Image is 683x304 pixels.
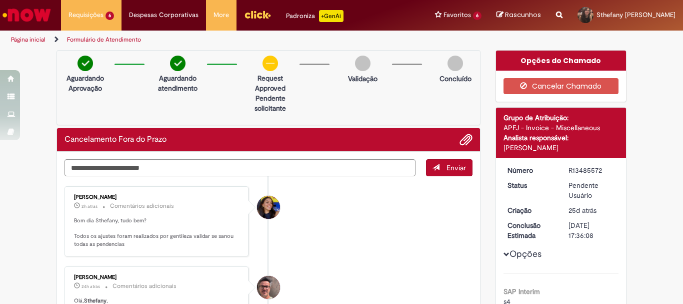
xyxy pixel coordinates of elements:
div: R13485572 [568,165,615,175]
b: SAP Interim [503,287,540,296]
span: 2h atrás [81,203,97,209]
div: Padroniza [286,10,343,22]
time: 05/09/2025 15:36:05 [568,206,596,215]
span: Requisições [68,10,103,20]
p: Aguardando Aprovação [61,73,109,93]
img: check-circle-green.png [77,56,93,71]
div: APFJ - Invoice - Miscellaneous [503,123,619,133]
span: 24h atrás [81,283,100,289]
small: Comentários adicionais [110,202,174,210]
img: img-circle-grey.png [355,56,370,71]
button: Adicionar anexos [459,133,472,146]
dt: Conclusão Estimada [500,220,561,240]
p: +GenAi [319,10,343,22]
a: Página inicial [11,36,45,44]
p: Concluído [439,74,471,84]
a: Rascunhos [496,11,541,20]
img: img-circle-grey.png [447,56,463,71]
div: [PERSON_NAME] [74,274,240,280]
span: Enviar [446,163,466,172]
div: Eliezer De Farias [257,276,280,299]
small: Comentários adicionais [112,282,176,290]
div: [PERSON_NAME] [74,194,240,200]
span: Despesas Corporativas [129,10,198,20]
time: 29/09/2025 11:28:17 [81,283,100,289]
div: [PERSON_NAME] [503,143,619,153]
span: Sthefany [PERSON_NAME] [596,11,675,19]
dt: Status [500,180,561,190]
button: Cancelar Chamado [503,78,619,94]
div: Opções do Chamado [496,51,626,71]
dt: Número [500,165,561,175]
img: circle-minus.png [262,56,278,71]
span: Rascunhos [505,10,541,20]
span: 6 [473,12,481,20]
h2: Cancelamento Fora do Prazo Histórico de tíquete [64,135,166,144]
span: 25d atrás [568,206,596,215]
p: Pendente solicitante [246,93,294,113]
span: 6 [105,12,114,20]
div: [DATE] 17:36:08 [568,220,615,240]
ul: Trilhas de página [7,31,448,49]
div: 05/09/2025 15:36:05 [568,205,615,215]
div: Pendente Usuário [568,180,615,200]
img: ServiceNow [1,5,52,25]
p: Aguardando atendimento [153,73,202,93]
p: Validação [348,74,377,84]
img: check-circle-green.png [170,56,185,71]
time: 30/09/2025 08:37:29 [81,203,97,209]
textarea: Digite sua mensagem aqui... [64,159,415,176]
p: Bom dia Sthefany, tudo bem? Todos os ajustes foram realizados por gentileza validar se sanou toda... [74,217,240,248]
a: Formulário de Atendimento [67,36,141,44]
div: Barbara Luiza de Oliveira Ferreira [257,196,280,219]
div: Grupo de Atribuição: [503,113,619,123]
p: request approved [246,73,294,93]
dt: Criação [500,205,561,215]
button: Enviar [426,159,472,176]
img: click_logo_yellow_360x200.png [244,7,271,22]
span: Favoritos [443,10,471,20]
span: More [213,10,229,20]
div: Analista responsável: [503,133,619,143]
